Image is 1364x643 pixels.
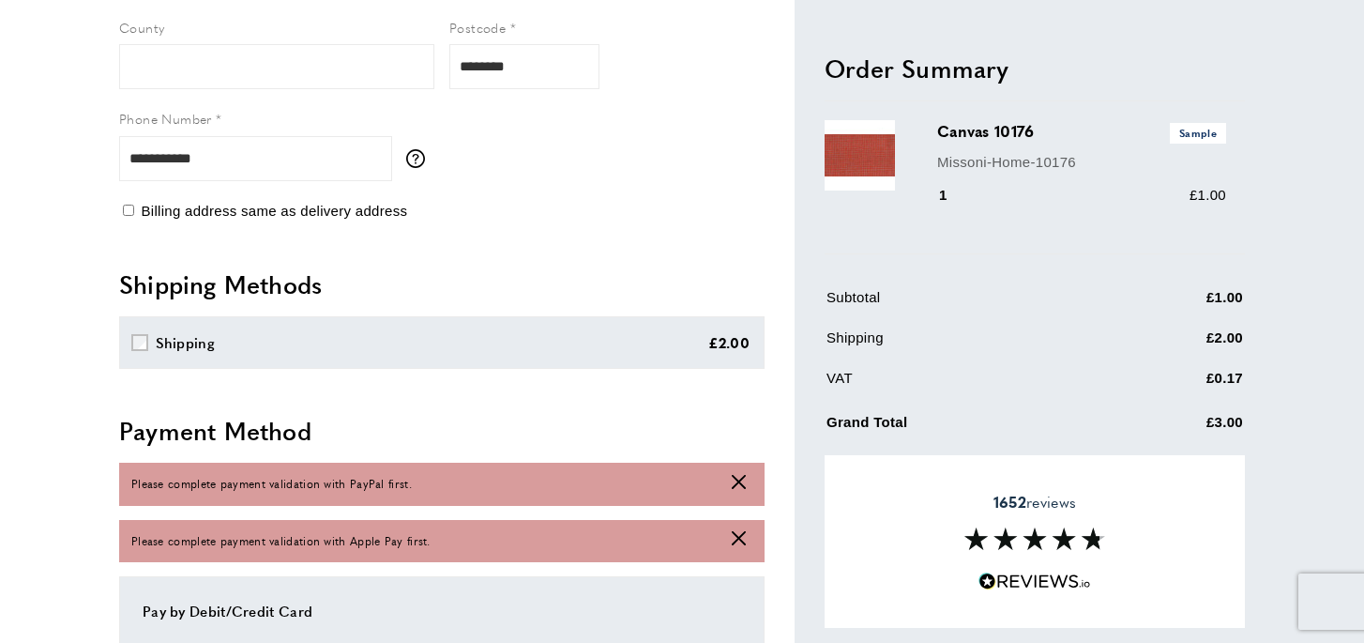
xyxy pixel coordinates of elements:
h2: Shipping Methods [119,268,765,301]
img: Canvas 10176 [825,120,895,191]
img: Reviews section [964,528,1105,550]
div: £2.00 [708,331,750,354]
td: £1.00 [1114,286,1243,323]
span: Billing address same as delivery address [141,203,407,219]
div: Shipping [156,331,215,354]
span: Phone Number [119,109,212,128]
div: Pay by Debit/Credit Card [143,600,741,622]
h3: Canvas 10176 [937,120,1226,143]
button: More information [406,149,434,168]
span: Please complete payment validation with PayPal first. [131,475,412,493]
td: Grand Total [826,407,1112,448]
span: Please complete payment validation with Apple Pay first. [131,532,431,550]
td: Subtotal [826,286,1112,323]
span: Postcode [449,18,506,37]
span: £1.00 [1190,187,1226,203]
td: VAT [826,367,1112,404]
td: £2.00 [1114,327,1243,363]
input: Billing address same as delivery address [123,205,134,216]
h2: Payment Method [119,414,765,448]
p: Missoni-Home-10176 [937,150,1226,173]
img: Reviews.io 5 stars [978,573,1091,590]
div: 1 [937,184,974,207]
span: Sample [1170,123,1226,143]
span: reviews [993,493,1076,512]
td: Shipping [826,327,1112,363]
td: £0.17 [1114,367,1243,404]
strong: 1652 [993,491,1026,513]
h2: Order Summary [825,51,1245,84]
span: County [119,18,164,37]
td: £3.00 [1114,407,1243,448]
